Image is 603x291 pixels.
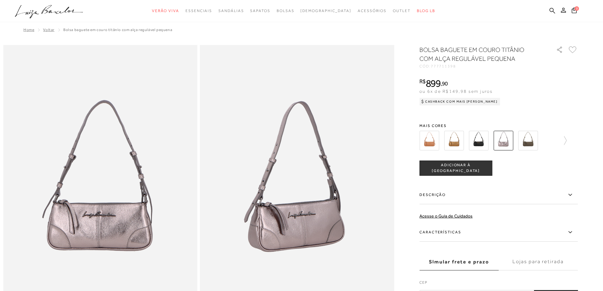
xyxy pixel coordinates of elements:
[419,98,500,105] div: Cashback com Mais [PERSON_NAME]
[419,213,473,218] a: Acesse o Guia de Cuidados
[277,9,294,13] span: Bolsas
[358,5,386,17] a: categoryNavScreenReaderText
[419,280,578,288] label: CEP
[218,9,244,13] span: Sandálias
[393,5,411,17] a: categoryNavScreenReaderText
[185,5,212,17] a: categoryNavScreenReaderText
[419,45,538,63] h1: BOLSA BAGUETE EM COURO TITÂNIO COM ALÇA REGULÁVEL PEQUENA
[358,9,386,13] span: Acessórios
[419,64,546,68] div: CÓD:
[469,131,488,150] img: BOLSA BAGUETE EM COURO PRETO COM ALÇA REGULÁVEL PEQUENA
[419,79,426,84] i: R$
[300,5,351,17] a: noSubCategoriesText
[419,161,492,176] button: ADICIONAR À [GEOGRAPHIC_DATA]
[277,5,294,17] a: categoryNavScreenReaderText
[393,9,411,13] span: Outlet
[63,28,172,32] span: BOLSA BAGUETE EM COURO TITÂNIO COM ALÇA REGULÁVEL PEQUENA
[419,223,578,242] label: Características
[441,81,448,86] i: ,
[185,9,212,13] span: Essenciais
[442,80,448,87] span: 90
[300,9,351,13] span: [DEMOGRAPHIC_DATA]
[417,5,435,17] a: BLOG LB
[431,64,456,68] span: 777711398
[493,131,513,150] img: BOLSA BAGUETE EM COURO TITÂNIO COM ALÇA REGULÁVEL PEQUENA
[218,5,244,17] a: categoryNavScreenReaderText
[417,9,435,13] span: BLOG LB
[426,78,441,89] span: 899
[43,28,54,32] a: Voltar
[152,9,179,13] span: Verão Viva
[419,124,578,128] span: Mais cores
[419,131,439,150] img: BOLSA BAGUETE EM COURO CARAMELO COM ALÇA REGULÁVEL PEQUENA
[420,162,492,174] span: ADICIONAR À [GEOGRAPHIC_DATA]
[575,6,579,11] span: 0
[419,253,499,270] label: Simular frete e prazo
[419,186,578,204] label: Descrição
[250,9,270,13] span: Sapatos
[250,5,270,17] a: categoryNavScreenReaderText
[518,131,538,150] img: BOLSA BAGUETE EM COURO VERDE TOMILHO COM ALÇA REGULÁVEL PEQUENA
[23,28,34,32] a: Home
[152,5,179,17] a: categoryNavScreenReaderText
[499,253,578,270] label: Lojas para retirada
[570,7,579,16] button: 0
[444,131,464,150] img: BOLSA BAGUETE EM COURO OURO VELHO COM ALÇA REGULÁVEL PEQUENA
[419,89,493,94] span: ou 6x de R$149,98 sem juros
